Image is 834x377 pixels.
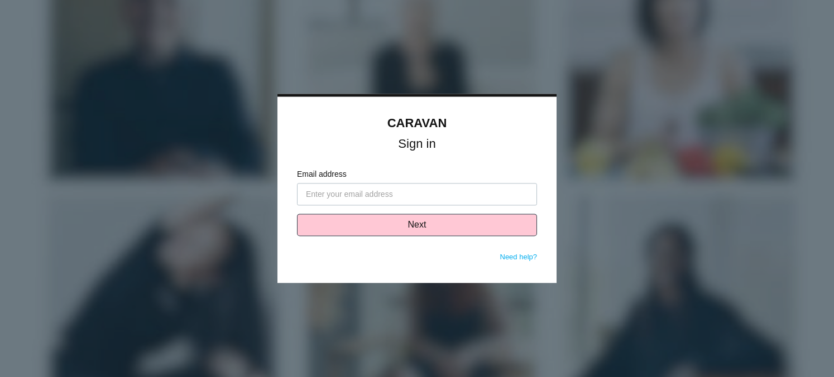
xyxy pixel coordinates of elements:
button: Next [297,214,537,236]
h1: Sign in [297,139,537,149]
a: CARAVAN [387,116,447,130]
label: Email address [297,169,537,181]
input: Enter your email address [297,183,537,206]
a: Need help? [500,253,538,262]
